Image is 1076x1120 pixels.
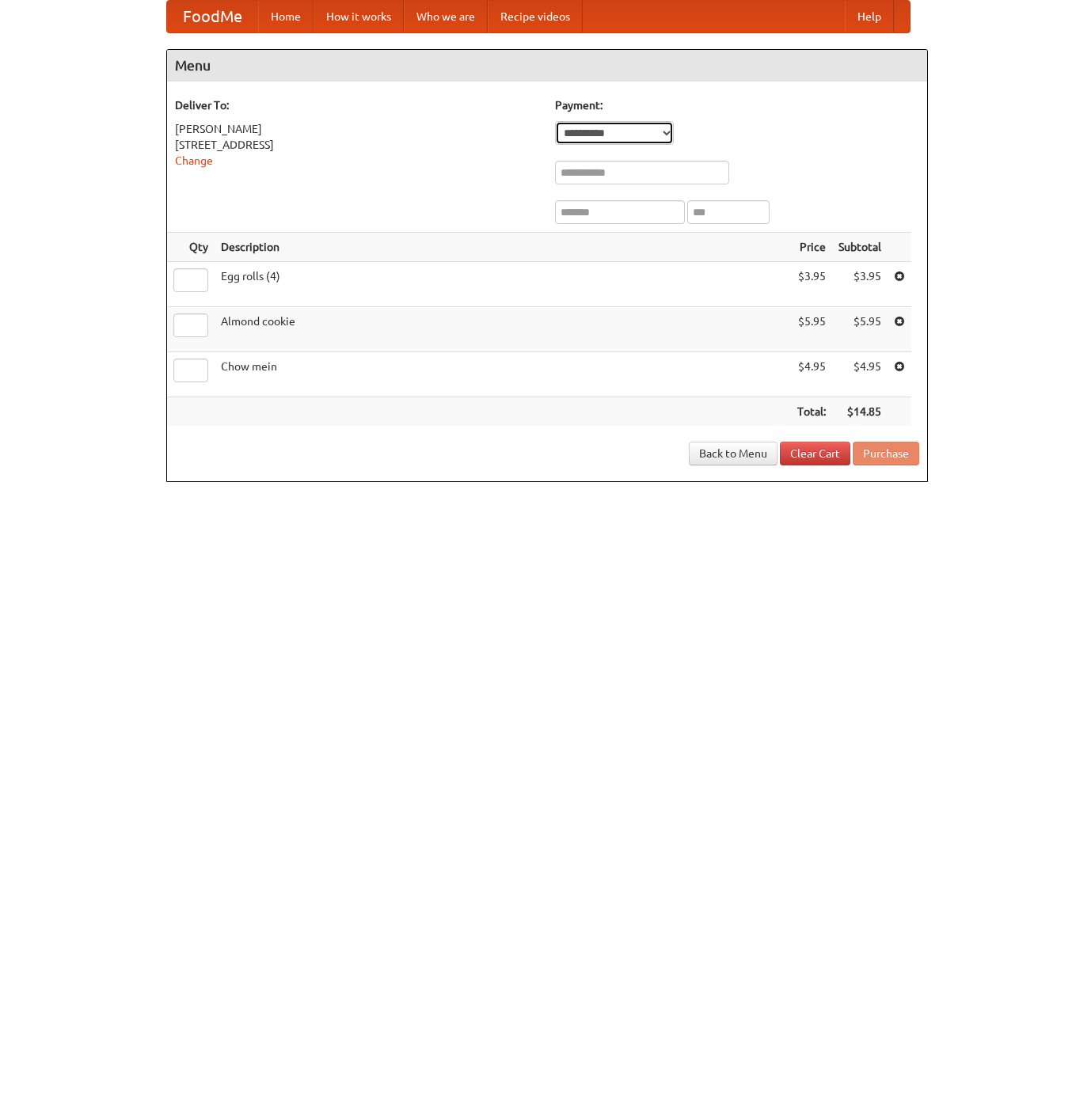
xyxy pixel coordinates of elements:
a: Change [175,154,213,167]
div: [PERSON_NAME] [175,121,539,137]
button: Purchase [853,442,919,465]
th: $14.85 [832,397,888,427]
a: FoodMe [167,1,258,32]
h5: Deliver To: [175,97,539,113]
th: Price [791,233,832,262]
th: Total: [791,397,832,427]
td: $5.95 [832,307,888,352]
td: $3.95 [832,262,888,307]
div: [STREET_ADDRESS] [175,137,539,153]
td: Almond cookie [215,307,791,352]
td: $3.95 [791,262,832,307]
td: $5.95 [791,307,832,352]
th: Qty [167,233,215,262]
a: Home [258,1,314,32]
a: Clear Cart [780,442,850,465]
a: How it works [314,1,404,32]
a: Recipe videos [488,1,583,32]
td: $4.95 [832,352,888,397]
th: Description [215,233,791,262]
th: Subtotal [832,233,888,262]
h5: Payment: [555,97,919,113]
td: $4.95 [791,352,832,397]
td: Chow mein [215,352,791,397]
a: Help [845,1,894,32]
h4: Menu [167,50,927,82]
td: Egg rolls (4) [215,262,791,307]
a: Who we are [404,1,488,32]
a: Back to Menu [689,442,778,465]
